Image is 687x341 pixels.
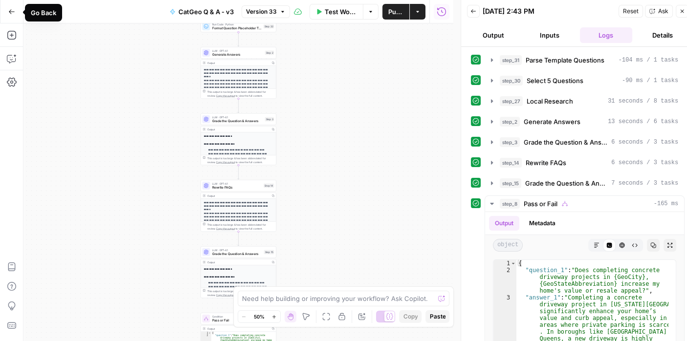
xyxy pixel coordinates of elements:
span: Copy the output [216,227,235,230]
span: Publish [388,7,403,17]
span: Parse Template Questions [526,55,604,65]
button: CatGeo Q & A - v3 [164,4,240,20]
div: This output is too large & has been abbreviated for review. to view the full content. [207,289,274,297]
div: Output [207,61,269,65]
span: Version 33 [246,7,277,16]
span: Grade the Question & Answers [524,137,607,147]
div: Output [207,194,269,198]
button: Version 33 [242,5,290,18]
div: Go Back [31,8,56,18]
span: step_8 [500,199,520,209]
div: This output is too large & has been abbreviated for review. to view the full content. [207,223,274,231]
span: Reset [623,7,639,16]
span: 6 seconds / 3 tasks [611,158,678,167]
div: Output [207,260,269,264]
g: Edge from step_2 to step_3 [238,99,239,113]
div: 1 [493,260,516,267]
button: 6 seconds / 3 tasks [485,134,684,150]
div: Step 2 [265,51,274,55]
span: LLM · GPT-4.1 [212,248,262,252]
div: 1 [201,332,212,334]
span: 50% [254,313,265,320]
span: Grade the Question & Answers [525,178,607,188]
span: step_27 [500,96,523,106]
span: LLM · GPT-4.1 [212,115,263,119]
span: -165 ms [654,199,678,208]
span: Pass or Fail [524,199,557,209]
span: LLM · GPT-4.1 [212,49,263,53]
span: -104 ms / 1 tasks [619,56,678,64]
span: Generate Answers [212,52,263,57]
span: Grade the Question & Answers [212,252,262,256]
span: Toggle code folding, rows 1 through 12 [510,260,516,267]
span: Rewrite FAQs [526,158,566,168]
button: -165 ms [485,196,684,212]
span: Rewrite FAQs [212,185,262,190]
g: Edge from step_14 to step_15 [238,232,239,246]
span: Copy the output [216,294,235,297]
span: CatGeo Q & A - v3 [178,7,234,17]
span: Toggle code folding, rows 1 through 12 [208,332,211,334]
button: Publish [382,4,409,20]
span: Copy the output [216,94,235,97]
span: Ask [658,7,668,16]
div: Step 3 [265,117,274,122]
button: Ask [645,5,673,18]
button: Reset [619,5,643,18]
span: Copy [403,312,418,321]
button: Inputs [523,27,576,43]
span: Test Workflow [325,7,357,17]
span: step_30 [500,76,523,85]
span: step_31 [500,55,522,65]
div: Step 15 [264,250,274,255]
button: 13 seconds / 6 tasks [485,114,684,129]
g: Edge from step_3 to step_14 [238,165,239,179]
span: 31 seconds / 8 tasks [608,97,678,106]
span: Paste [429,312,445,321]
span: Format Question Placeholder Text [212,26,262,31]
span: Condition [212,315,263,319]
div: 2 [493,267,516,294]
span: object [493,239,523,252]
span: Local Research [527,96,573,106]
span: Copy the output [216,161,235,164]
button: Copy [399,310,421,323]
button: -90 ms / 1 tasks [485,73,684,88]
div: This output is too large & has been abbreviated for review. to view the full content. [207,90,274,98]
span: LLM · GPT-4.1 [212,182,262,186]
button: Output [489,216,519,231]
span: Grade the Question & Answers [212,119,263,124]
span: Generate Answers [524,117,580,127]
span: 7 seconds / 3 tasks [611,179,678,188]
span: 13 seconds / 6 tasks [608,117,678,126]
button: 31 seconds / 8 tasks [485,93,684,109]
span: step_3 [500,137,520,147]
button: 6 seconds / 3 tasks [485,155,684,170]
div: Output [207,128,269,131]
span: step_15 [500,178,521,188]
span: Select 5 Questions [527,76,583,85]
button: Paste [425,310,449,323]
span: step_14 [500,158,522,168]
button: -104 ms / 1 tasks [485,52,684,68]
span: 6 seconds / 3 tasks [611,138,678,147]
div: Output [207,327,269,331]
button: 7 seconds / 3 tasks [485,175,684,191]
button: Test Workflow [310,4,363,20]
g: Edge from step_32 to step_2 [238,32,239,46]
button: Output [467,27,519,43]
span: -90 ms / 1 tasks [622,76,678,85]
div: Step 32 [264,24,274,29]
span: Pass or Fail [212,318,263,323]
span: step_2 [500,117,520,127]
button: Logs [580,27,632,43]
div: Run Code · PythonFormat Question Placeholder TextStep 32 [200,21,276,32]
button: Metadata [523,216,561,231]
div: This output is too large & has been abbreviated for review. to view the full content. [207,156,274,164]
span: Run Code · Python [212,22,262,26]
div: Step 14 [264,184,274,188]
